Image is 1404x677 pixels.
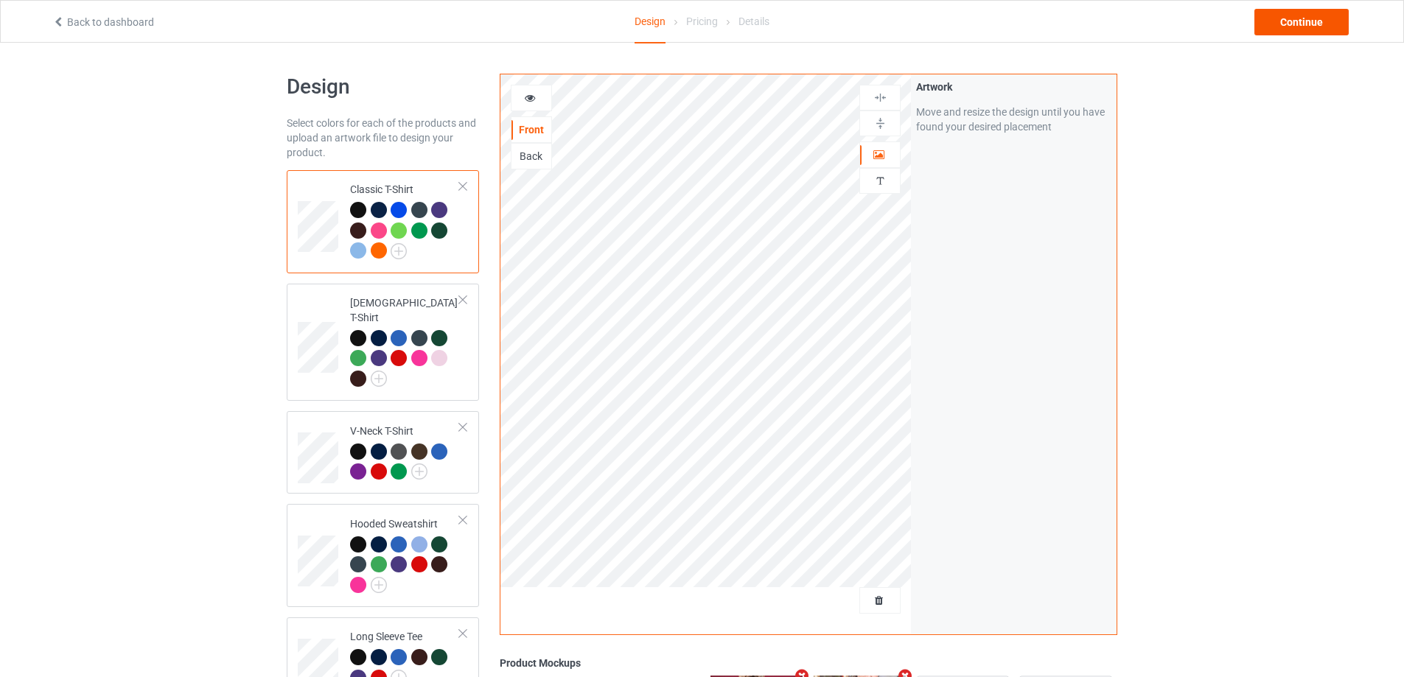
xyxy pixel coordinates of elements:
[350,516,460,592] div: Hooded Sweatshirt
[350,424,460,479] div: V-Neck T-Shirt
[916,80,1111,94] div: Artwork
[287,284,479,401] div: [DEMOGRAPHIC_DATA] T-Shirt
[1254,9,1349,35] div: Continue
[52,16,154,28] a: Back to dashboard
[287,170,479,273] div: Classic T-Shirt
[873,174,887,188] img: svg%3E%0A
[511,149,551,164] div: Back
[350,295,460,386] div: [DEMOGRAPHIC_DATA] T-Shirt
[500,656,1117,670] div: Product Mockups
[635,1,666,43] div: Design
[287,116,479,160] div: Select colors for each of the products and upload an artwork file to design your product.
[686,1,718,42] div: Pricing
[738,1,769,42] div: Details
[287,411,479,494] div: V-Neck T-Shirt
[873,91,887,105] img: svg%3E%0A
[287,74,479,100] h1: Design
[371,577,387,593] img: svg+xml;base64,PD94bWwgdmVyc2lvbj0iMS4wIiBlbmNvZGluZz0iVVRGLTgiPz4KPHN2ZyB3aWR0aD0iMjJweCIgaGVpZ2...
[411,463,427,480] img: svg+xml;base64,PD94bWwgdmVyc2lvbj0iMS4wIiBlbmNvZGluZz0iVVRGLTgiPz4KPHN2ZyB3aWR0aD0iMjJweCIgaGVpZ2...
[350,182,460,258] div: Classic T-Shirt
[287,504,479,607] div: Hooded Sweatshirt
[371,371,387,387] img: svg+xml;base64,PD94bWwgdmVyc2lvbj0iMS4wIiBlbmNvZGluZz0iVVRGLTgiPz4KPHN2ZyB3aWR0aD0iMjJweCIgaGVpZ2...
[511,122,551,137] div: Front
[873,116,887,130] img: svg%3E%0A
[916,105,1111,134] div: Move and resize the design until you have found your desired placement
[391,243,407,259] img: svg+xml;base64,PD94bWwgdmVyc2lvbj0iMS4wIiBlbmNvZGluZz0iVVRGLTgiPz4KPHN2ZyB3aWR0aD0iMjJweCIgaGVpZ2...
